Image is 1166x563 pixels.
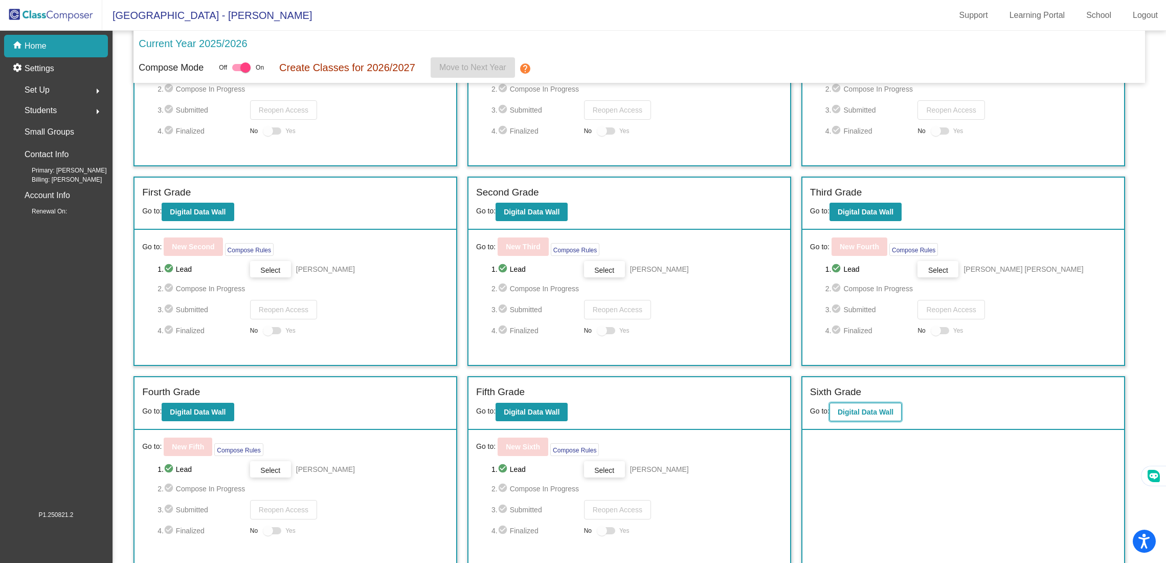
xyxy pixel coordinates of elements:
button: Compose Rules [225,243,274,256]
span: [GEOGRAPHIC_DATA] - [PERSON_NAME] [102,7,312,24]
span: 4. Finalized [491,125,579,137]
button: Select [250,261,291,277]
span: 2. Compose In Progress [491,483,782,495]
mat-icon: check_circle [164,504,176,516]
span: Primary: [PERSON_NAME] [15,166,107,175]
span: On [256,63,264,72]
button: Reopen Access [917,100,984,120]
span: 3. Submitted [158,104,245,116]
mat-icon: check_circle [164,83,176,95]
button: Digital Data Wall [496,403,568,421]
span: Yes [953,324,963,337]
label: Third Grade [810,185,862,200]
label: Sixth Grade [810,385,861,400]
span: 4. Finalized [825,125,913,137]
span: 2. Compose In Progress [825,283,1116,295]
b: New Second [172,243,214,251]
mat-icon: check_circle [831,324,843,337]
mat-icon: check_circle [831,283,843,295]
span: Reopen Access [926,306,976,314]
mat-icon: check_circle [498,263,510,275]
mat-icon: check_circle [831,83,843,95]
mat-icon: check_circle [831,104,843,116]
p: Current Year 2025/2026 [139,36,247,51]
mat-icon: check_circle [498,83,510,95]
mat-icon: arrow_right [92,85,104,97]
a: Logout [1125,7,1166,24]
span: Select [928,266,948,274]
button: Reopen Access [250,100,317,120]
span: 1. Lead [491,463,579,475]
label: First Grade [142,185,191,200]
span: Move to Next Year [439,63,506,72]
b: New Third [506,243,541,251]
span: 4. Finalized [825,324,913,337]
button: Digital Data Wall [829,403,902,421]
span: 1. Lead [158,263,245,275]
mat-icon: check_circle [498,304,510,316]
mat-icon: check_circle [498,483,510,495]
span: Reopen Access [593,306,642,314]
span: No [250,126,258,136]
span: Select [594,466,614,474]
mat-icon: check_circle [164,324,176,337]
mat-icon: check_circle [164,463,176,475]
label: Second Grade [476,185,539,200]
mat-icon: check_circle [498,283,510,295]
mat-icon: check_circle [498,525,510,537]
button: Compose Rules [889,243,938,256]
button: Digital Data Wall [496,203,568,221]
span: Yes [285,324,296,337]
span: Go to: [142,207,162,215]
button: New Sixth [498,438,548,456]
span: 2. Compose In Progress [825,83,1116,95]
span: Go to: [476,207,496,215]
p: Create Classes for 2026/2027 [279,60,415,75]
button: New Fourth [832,237,887,256]
span: Go to: [810,207,829,215]
span: 2. Compose In Progress [491,283,782,295]
b: Digital Data Wall [504,408,559,416]
span: Yes [953,125,963,137]
span: Reopen Access [259,106,308,114]
span: No [584,526,592,535]
mat-icon: home [12,40,25,52]
button: New Third [498,237,549,256]
span: Yes [285,125,296,137]
p: Compose Mode [139,61,204,75]
mat-icon: check_circle [831,304,843,316]
button: Digital Data Wall [162,203,234,221]
span: 3. Submitted [491,504,579,516]
button: Reopen Access [584,500,651,519]
b: New Sixth [506,443,540,451]
mat-icon: check_circle [164,483,176,495]
mat-icon: check_circle [498,324,510,337]
span: 2. Compose In Progress [491,83,782,95]
span: Billing: [PERSON_NAME] [15,175,102,184]
a: Learning Portal [1001,7,1073,24]
span: Go to: [810,407,829,415]
b: Digital Data Wall [838,408,893,416]
b: Digital Data Wall [170,408,226,416]
span: Students [25,103,57,118]
mat-icon: check_circle [498,504,510,516]
span: 1. Lead [158,463,245,475]
span: 3. Submitted [825,104,913,116]
span: 4. Finalized [158,525,245,537]
span: 2. Compose In Progress [158,483,449,495]
span: Go to: [142,441,162,452]
span: Off [219,63,227,72]
span: No [250,326,258,335]
button: Reopen Access [917,300,984,319]
mat-icon: check_circle [831,263,843,275]
a: School [1078,7,1119,24]
a: Support [951,7,996,24]
button: Compose Rules [551,243,599,256]
button: Digital Data Wall [162,403,234,421]
button: Reopen Access [250,500,317,519]
button: New Second [164,237,222,256]
mat-icon: check_circle [164,304,176,316]
label: Fifth Grade [476,385,525,400]
span: 2. Compose In Progress [158,83,449,95]
span: 3. Submitted [491,304,579,316]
